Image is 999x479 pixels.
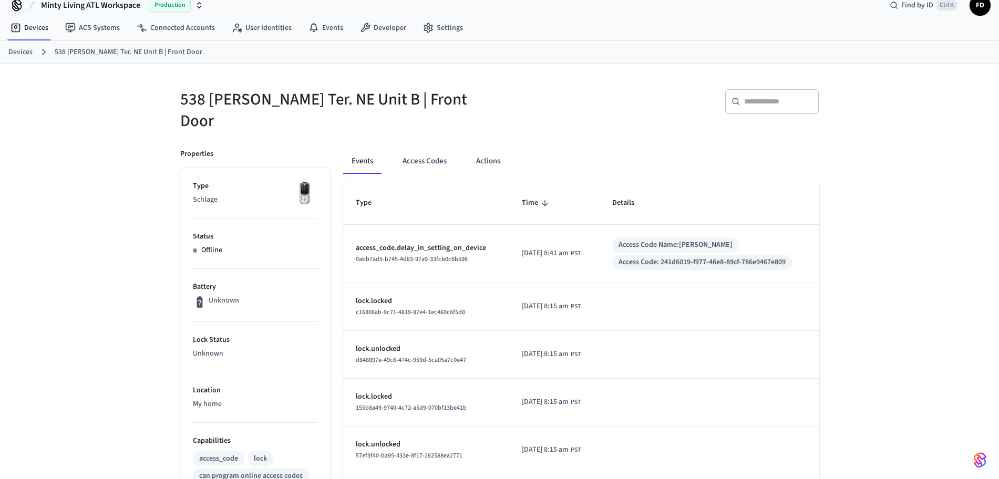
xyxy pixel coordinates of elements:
div: Asia/Manila [522,444,581,455]
p: lock.locked [356,391,497,402]
span: [DATE] 8:41 am [522,248,569,259]
img: Yale Assure Touchscreen Wifi Smart Lock, Satin Nickel, Front [292,181,318,207]
a: Connected Accounts [128,18,223,37]
a: 538 [PERSON_NAME] Ter. NE Unit B | Front Door [55,47,202,58]
p: Location [193,385,318,396]
p: Type [193,181,318,192]
a: Developer [352,18,415,37]
div: access_code [199,453,238,464]
div: Asia/Manila [522,301,581,312]
p: Lock Status [193,335,318,346]
img: SeamLogoGradient.69752ec5.svg [974,452,986,468]
span: PST [571,398,581,407]
h5: 538 [PERSON_NAME] Ter. NE Unit B | Front Door [180,89,493,132]
span: PST [571,302,581,311]
div: Access Code: 241d6019-f977-46e8-89cf-786e9467e809 [619,257,786,268]
p: access_code.delay_in_setting_on_device [356,243,497,254]
span: d648897e-49c6-474c-959d-5ca05a7c0e47 [356,356,466,365]
span: 57ef3f40-ba95-433e-8f17-282588ea2771 [356,451,462,460]
a: Settings [415,18,471,37]
span: [DATE] 8:15 am [522,397,569,408]
div: Asia/Manila [522,349,581,360]
span: [DATE] 8:15 am [522,301,569,312]
a: Events [300,18,352,37]
p: Unknown [193,348,318,359]
a: Devices [2,18,57,37]
span: PST [571,249,581,258]
p: Properties [180,149,213,160]
div: ant example [343,149,819,174]
span: [DATE] 8:15 am [522,444,569,455]
span: PST [571,445,581,455]
p: lock.unlocked [356,439,497,450]
p: Unknown [209,295,239,306]
span: 0abb7ad5-b745-4d83-97a9-33fcb0c6b596 [356,255,468,264]
span: Time [522,195,552,211]
a: User Identities [223,18,300,37]
p: Battery [193,282,318,293]
p: My home [193,399,318,410]
p: Capabilities [193,435,318,446]
p: Schlage [193,194,318,205]
div: Access Code Name: [PERSON_NAME] [619,240,733,251]
span: Type [356,195,385,211]
span: c16806ab-9c71-4819-87e4-1ec460c6f5d8 [356,308,465,317]
span: PST [571,350,581,359]
div: lock [254,453,267,464]
p: Offline [201,245,222,256]
a: Devices [8,47,33,58]
div: Asia/Manila [522,248,581,259]
button: Events [343,149,382,174]
button: Actions [468,149,509,174]
span: Details [612,195,648,211]
button: Access Codes [394,149,455,174]
a: ACS Systems [57,18,128,37]
span: 155b8a49-9740-4c72-a5d9-070bf13be41b [356,403,467,412]
p: Status [193,231,318,242]
span: [DATE] 8:15 am [522,349,569,360]
div: Asia/Manila [522,397,581,408]
p: lock.unlocked [356,343,497,355]
p: lock.locked [356,296,497,307]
